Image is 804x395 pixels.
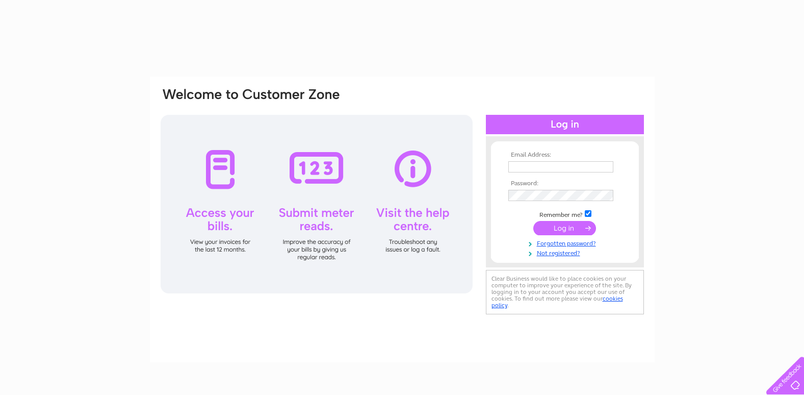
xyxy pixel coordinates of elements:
th: Password: [506,180,624,187]
th: Email Address: [506,152,624,159]
td: Remember me? [506,209,624,219]
a: Forgotten password? [508,238,624,248]
a: cookies policy [491,295,623,309]
div: Clear Business would like to place cookies on your computer to improve your experience of the sit... [486,270,644,314]
a: Not registered? [508,248,624,257]
input: Submit [533,221,596,235]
